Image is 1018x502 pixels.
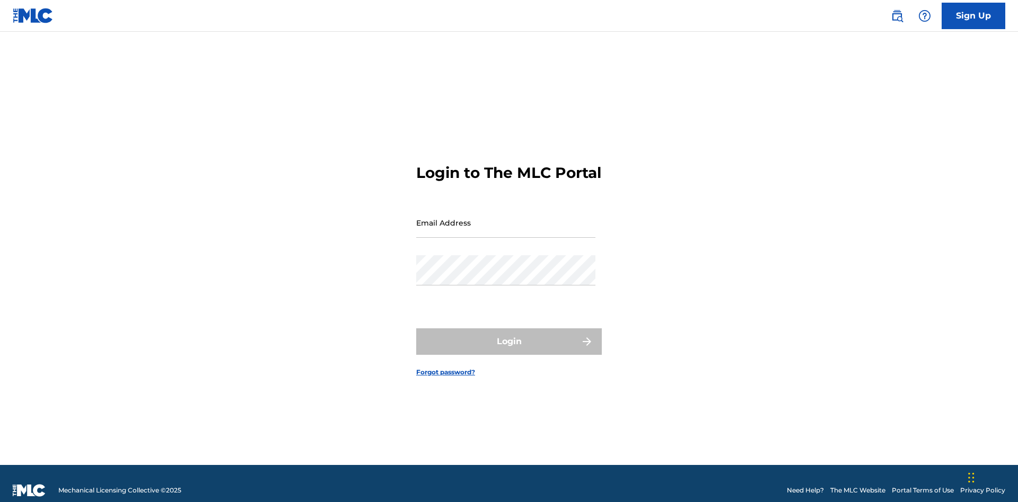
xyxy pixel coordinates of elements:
a: Need Help? [787,486,824,495]
a: Privacy Policy [960,486,1005,495]
div: Help [914,5,935,26]
iframe: Chat Widget [965,451,1018,502]
img: MLC Logo [13,8,54,23]
a: The MLC Website [830,486,885,495]
img: help [918,10,931,22]
img: logo [13,484,46,497]
h3: Login to The MLC Portal [416,164,601,182]
a: Sign Up [942,3,1005,29]
a: Portal Terms of Use [892,486,954,495]
img: search [891,10,903,22]
span: Mechanical Licensing Collective © 2025 [58,486,181,495]
div: Drag [968,462,975,494]
a: Public Search [887,5,908,26]
a: Forgot password? [416,367,475,377]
